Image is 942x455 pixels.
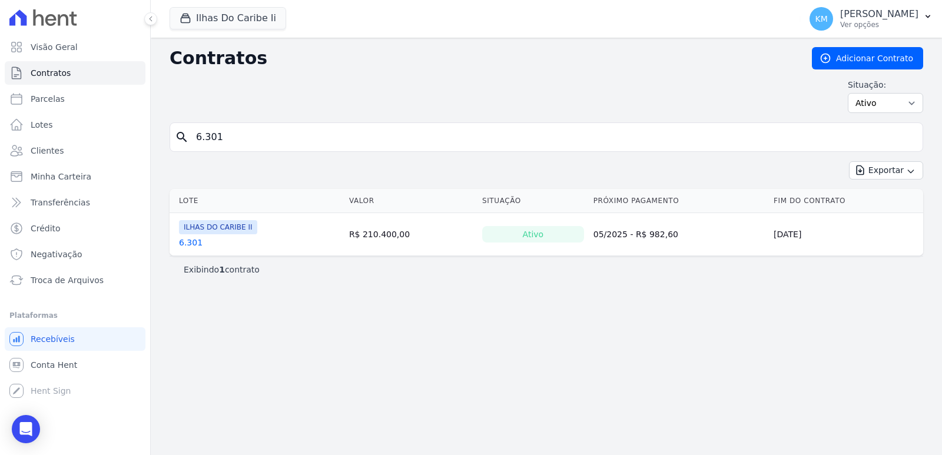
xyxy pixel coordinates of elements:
[170,48,793,69] h2: Contratos
[5,327,145,351] a: Recebíveis
[593,230,678,239] a: 05/2025 - R$ 982,60
[812,47,923,69] a: Adicionar Contrato
[31,248,82,260] span: Negativação
[5,113,145,137] a: Lotes
[815,15,827,23] span: KM
[170,189,344,213] th: Lote
[5,243,145,266] a: Negativação
[175,130,189,144] i: search
[12,415,40,443] div: Open Intercom Messenger
[477,189,589,213] th: Situação
[219,265,225,274] b: 1
[800,2,942,35] button: KM [PERSON_NAME] Ver opções
[849,161,923,180] button: Exportar
[5,139,145,162] a: Clientes
[5,165,145,188] a: Minha Carteira
[5,353,145,377] a: Conta Hent
[31,197,90,208] span: Transferências
[769,213,923,256] td: [DATE]
[5,87,145,111] a: Parcelas
[170,7,286,29] button: Ilhas Do Caribe Ii
[5,268,145,292] a: Troca de Arquivos
[189,125,918,149] input: Buscar por nome do lote
[179,220,257,234] span: ILHAS DO CARIBE II
[9,308,141,323] div: Plataformas
[31,67,71,79] span: Contratos
[179,237,203,248] a: 6.301
[848,79,923,91] label: Situação:
[589,189,769,213] th: Próximo Pagamento
[344,189,477,213] th: Valor
[184,264,260,275] p: Exibindo contrato
[31,171,91,182] span: Minha Carteira
[840,20,918,29] p: Ver opções
[344,213,477,256] td: R$ 210.400,00
[769,189,923,213] th: Fim do Contrato
[5,217,145,240] a: Crédito
[5,61,145,85] a: Contratos
[31,359,77,371] span: Conta Hent
[31,333,75,345] span: Recebíveis
[840,8,918,20] p: [PERSON_NAME]
[31,119,53,131] span: Lotes
[31,93,65,105] span: Parcelas
[5,35,145,59] a: Visão Geral
[31,41,78,53] span: Visão Geral
[31,274,104,286] span: Troca de Arquivos
[482,226,584,243] div: Ativo
[31,145,64,157] span: Clientes
[31,222,61,234] span: Crédito
[5,191,145,214] a: Transferências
